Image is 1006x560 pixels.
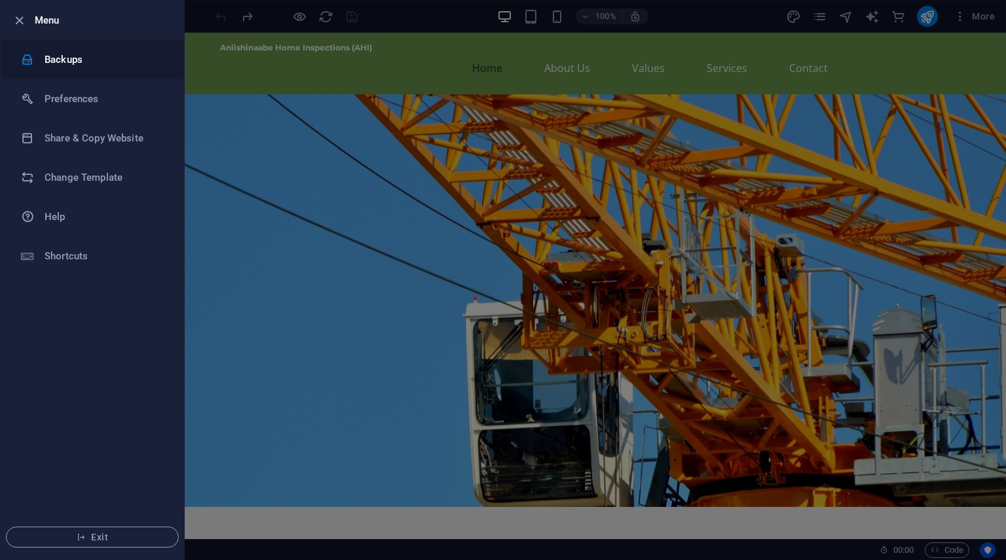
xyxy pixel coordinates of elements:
a: Help [1,197,184,236]
h6: Shortcuts [45,248,166,264]
button: Exit [6,527,179,548]
h6: Backups [45,52,166,67]
h6: Menu [35,12,174,28]
h6: Help [45,209,166,225]
h6: Change Template [45,170,166,185]
h6: Share & Copy Website [45,130,166,146]
span: Exit [17,532,168,542]
h6: Preferences [45,91,166,107]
